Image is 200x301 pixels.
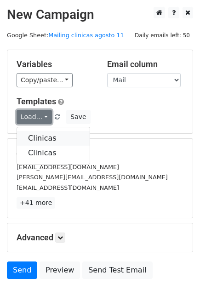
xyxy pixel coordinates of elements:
a: Clinicas [17,146,90,160]
div: Widget de chat [154,257,200,301]
a: Load... [17,110,52,124]
small: Google Sheet: [7,32,124,39]
small: [EMAIL_ADDRESS][DOMAIN_NAME] [17,164,119,170]
h5: Email column [107,59,184,69]
iframe: Chat Widget [154,257,200,301]
h5: Variables [17,59,93,69]
a: Send Test Email [82,261,152,279]
a: Clinicas [17,131,90,146]
a: Daily emails left: 50 [131,32,193,39]
a: +41 more [17,197,55,209]
a: Templates [17,97,56,106]
span: Daily emails left: 50 [131,30,193,40]
small: [PERSON_NAME][EMAIL_ADDRESS][DOMAIN_NAME] [17,174,168,181]
a: Copy/paste... [17,73,73,87]
a: Mailing clinicas agosto 11 [48,32,124,39]
button: Save [66,110,90,124]
small: [EMAIL_ADDRESS][DOMAIN_NAME] [17,184,119,191]
h2: New Campaign [7,7,193,23]
a: Preview [40,261,80,279]
h5: Advanced [17,233,183,243]
a: Send [7,261,37,279]
h5: 44 Recipients [17,148,183,158]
